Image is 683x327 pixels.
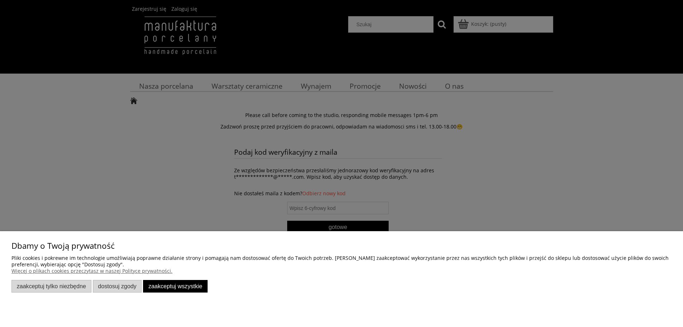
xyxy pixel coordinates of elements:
[143,280,208,293] button: Zaakceptuj wszystkie
[93,280,142,293] button: Dostosuj zgody
[11,255,672,268] p: Pliki cookies i pokrewne im technologie umożliwiają poprawne działanie strony i pomagają nam dost...
[11,243,672,249] p: Dbamy o Twoją prywatność
[11,280,91,293] button: Zaakceptuj tylko niezbędne
[11,267,172,274] a: Więcej o plikach cookies przeczytasz w naszej Polityce prywatności.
